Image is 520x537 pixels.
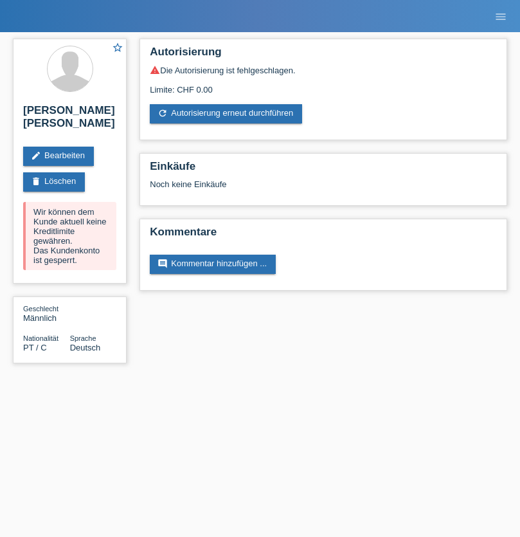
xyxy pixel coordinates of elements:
i: star_border [112,42,123,53]
i: menu [494,10,507,23]
a: refreshAutorisierung erneut durchführen [150,104,302,123]
i: refresh [157,108,168,118]
div: Die Autorisierung ist fehlgeschlagen. [150,65,497,75]
a: editBearbeiten [23,147,94,166]
i: warning [150,65,160,75]
div: Männlich [23,304,70,323]
span: Sprache [70,334,96,342]
a: menu [488,12,514,20]
span: Nationalität [23,334,58,342]
div: Wir können dem Kunde aktuell keine Kreditlimite gewähren. Das Kundenkonto ist gesperrt. [23,202,116,270]
span: Deutsch [70,343,101,352]
i: comment [157,259,168,269]
h2: Autorisierung [150,46,497,65]
a: star_border [112,42,123,55]
a: deleteLöschen [23,172,85,192]
div: Limite: CHF 0.00 [150,75,497,95]
span: Geschlecht [23,305,58,313]
h2: [PERSON_NAME] [PERSON_NAME] [23,104,116,136]
div: Noch keine Einkäufe [150,179,497,199]
i: edit [31,150,41,161]
span: Portugal / C / 28.02.2009 [23,343,47,352]
h2: Einkäufe [150,160,497,179]
i: delete [31,176,41,187]
a: commentKommentar hinzufügen ... [150,255,276,274]
h2: Kommentare [150,226,497,245]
